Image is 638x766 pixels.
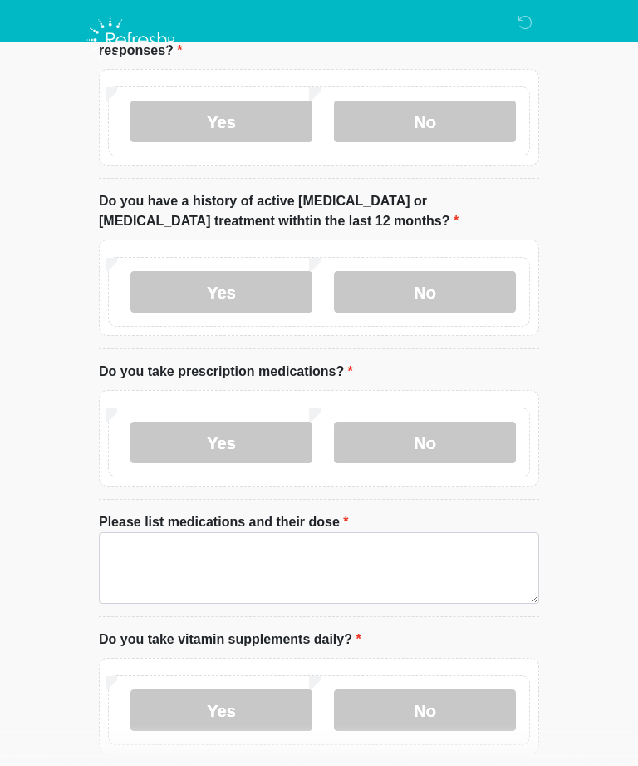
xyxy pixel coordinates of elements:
label: Yes [130,271,312,313]
label: Do you take vitamin supplements daily? [99,630,361,650]
img: Refresh RX Logo [82,12,183,67]
label: Do you take prescription medications? [99,362,353,382]
label: No [334,101,516,142]
label: No [334,689,516,731]
label: Yes [130,689,312,731]
label: Please list medications and their dose [99,512,349,532]
label: No [334,422,516,463]
label: Yes [130,101,312,142]
label: Do you have a history of active [MEDICAL_DATA] or [MEDICAL_DATA] treatment withtin the last 12 mo... [99,191,539,231]
label: No [334,271,516,313]
label: Yes [130,422,312,463]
